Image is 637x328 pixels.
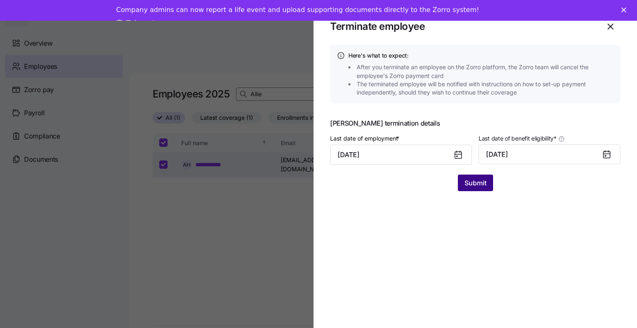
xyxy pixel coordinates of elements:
[116,6,479,14] div: Company admins can now report a life event and upload supporting documents directly to the Zorro ...
[357,63,616,80] span: After you terminate an employee on the Zorro platform, the Zorro team will cancel the employee's ...
[330,20,594,33] h1: Terminate employee
[357,80,616,97] span: The terminated employee will be notified with instructions on how to set-up payment independently...
[458,175,493,191] button: Submit
[330,120,620,126] span: [PERSON_NAME] termination details
[330,134,401,143] label: Last date of employment
[116,19,168,28] a: Take a tour
[621,7,630,12] div: Close
[464,178,486,188] span: Submit
[479,134,557,143] span: Last date of benefit eligibility *
[330,145,472,165] input: MM/DD/YYYY
[348,51,614,60] h4: Here's what to expect:
[479,144,620,164] button: [DATE]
